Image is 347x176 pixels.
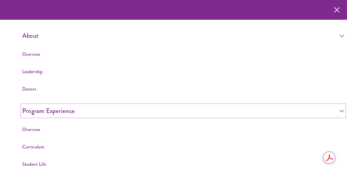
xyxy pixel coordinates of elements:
[22,143,44,150] a: Curriculum
[22,126,40,133] a: Overview
[22,105,344,116] a: Program Experience
[22,51,40,58] a: Overview
[22,161,46,167] a: Student Life
[22,85,37,92] a: Donors
[22,68,43,75] a: Leadership
[22,30,344,41] a: About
